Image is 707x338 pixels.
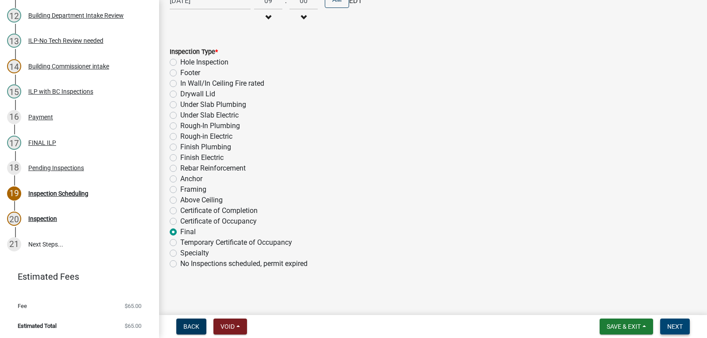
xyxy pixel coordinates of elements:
[607,323,641,330] span: Save & Exit
[18,323,57,329] span: Estimated Total
[28,140,56,146] div: FINAL ILP
[7,186,21,201] div: 19
[180,99,246,110] label: Under Slab Plumbing
[180,163,246,174] label: Rebar Reinforcement
[660,319,690,334] button: Next
[180,57,228,68] label: Hole Inspection
[180,248,209,258] label: Specialty
[125,323,141,329] span: $65.00
[180,237,292,248] label: Temporary Certificate of Occupancy
[180,131,232,142] label: Rough-in Electric
[7,59,21,73] div: 14
[180,110,239,121] label: Under Slab Electric
[213,319,247,334] button: Void
[170,49,218,55] label: Inspection Type
[7,34,21,48] div: 13
[180,68,200,78] label: Footer
[7,110,21,124] div: 16
[28,165,84,171] div: Pending Inspections
[183,323,199,330] span: Back
[7,8,21,23] div: 12
[28,216,57,222] div: Inspection
[7,268,145,285] a: Estimated Fees
[180,216,257,227] label: Certificate of Occupancy
[7,136,21,150] div: 17
[180,227,196,237] label: Final
[180,205,258,216] label: Certificate of Completion
[176,319,206,334] button: Back
[7,161,21,175] div: 18
[125,303,141,309] span: $65.00
[28,12,124,19] div: Building Department Intake Review
[180,142,231,152] label: Finish Plumbing
[180,152,224,163] label: Finish Electric
[28,38,103,44] div: ILP-No Tech Review needed
[180,174,202,184] label: Anchor
[28,114,53,120] div: Payment
[220,323,235,330] span: Void
[600,319,653,334] button: Save & Exit
[180,258,308,269] label: No Inspections scheduled, permit expired
[28,88,93,95] div: ILP with BC Inspections
[180,121,240,131] label: Rough-In Plumbing
[180,184,206,195] label: Framing
[28,190,88,197] div: Inspection Scheduling
[28,63,109,69] div: Building Commissioner intake
[7,84,21,99] div: 15
[667,323,683,330] span: Next
[180,78,264,89] label: In Wall/In Ceiling Fire rated
[18,303,27,309] span: Fee
[180,89,215,99] label: Drywall Lid
[7,237,21,251] div: 21
[180,195,223,205] label: Above Ceiling
[7,212,21,226] div: 20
